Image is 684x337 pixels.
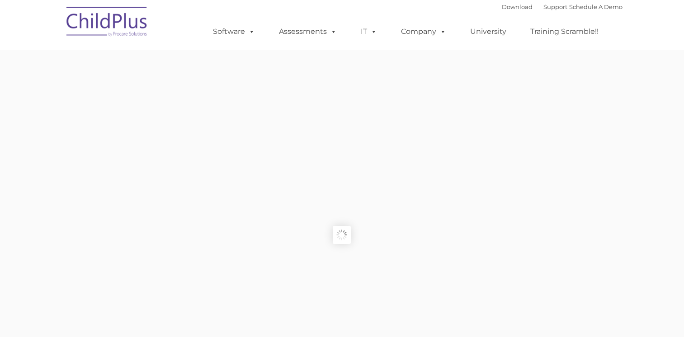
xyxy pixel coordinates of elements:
[502,3,623,10] font: |
[204,23,264,41] a: Software
[62,0,152,46] img: ChildPlus by Procare Solutions
[392,23,455,41] a: Company
[502,3,533,10] a: Download
[521,23,608,41] a: Training Scramble!!
[543,3,567,10] a: Support
[569,3,623,10] a: Schedule A Demo
[461,23,515,41] a: University
[270,23,346,41] a: Assessments
[352,23,386,41] a: IT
